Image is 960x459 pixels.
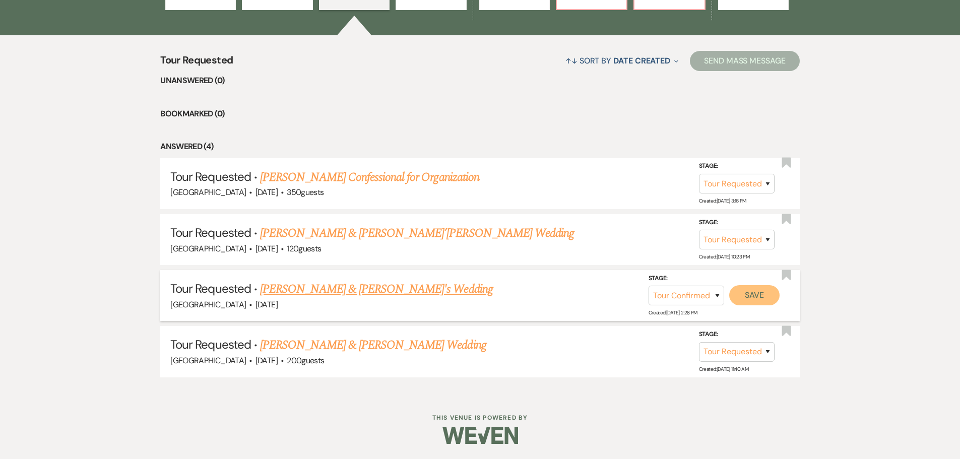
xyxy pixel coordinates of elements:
[255,187,278,198] span: [DATE]
[699,217,775,228] label: Stage:
[699,366,748,372] span: Created: [DATE] 11:40 AM
[690,51,800,71] button: Send Mass Message
[561,47,682,74] button: Sort By Date Created
[170,299,246,310] span: [GEOGRAPHIC_DATA]
[260,280,493,298] a: [PERSON_NAME] & [PERSON_NAME]'s Wedding
[170,355,246,366] span: [GEOGRAPHIC_DATA]
[699,161,775,172] label: Stage:
[260,168,479,186] a: [PERSON_NAME] Confessional for Organization
[287,187,324,198] span: 350 guests
[699,329,775,340] label: Stage:
[255,299,278,310] span: [DATE]
[649,309,697,316] span: Created: [DATE] 2:28 PM
[170,225,251,240] span: Tour Requested
[287,243,321,254] span: 120 guests
[170,281,251,296] span: Tour Requested
[170,243,246,254] span: [GEOGRAPHIC_DATA]
[699,198,746,204] span: Created: [DATE] 3:16 PM
[170,187,246,198] span: [GEOGRAPHIC_DATA]
[260,224,574,242] a: [PERSON_NAME] & [PERSON_NAME]’[PERSON_NAME] Wedding
[260,336,486,354] a: [PERSON_NAME] & [PERSON_NAME] Wedding
[699,253,749,260] span: Created: [DATE] 10:23 PM
[255,243,278,254] span: [DATE]
[170,337,251,352] span: Tour Requested
[442,418,518,453] img: Weven Logo
[170,169,251,184] span: Tour Requested
[160,140,800,153] li: Answered (4)
[649,273,724,284] label: Stage:
[160,74,800,87] li: Unanswered (0)
[255,355,278,366] span: [DATE]
[287,355,324,366] span: 200 guests
[565,55,578,66] span: ↑↓
[729,285,780,305] button: Save
[160,107,800,120] li: Bookmarked (0)
[160,52,233,74] span: Tour Requested
[613,55,670,66] span: Date Created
